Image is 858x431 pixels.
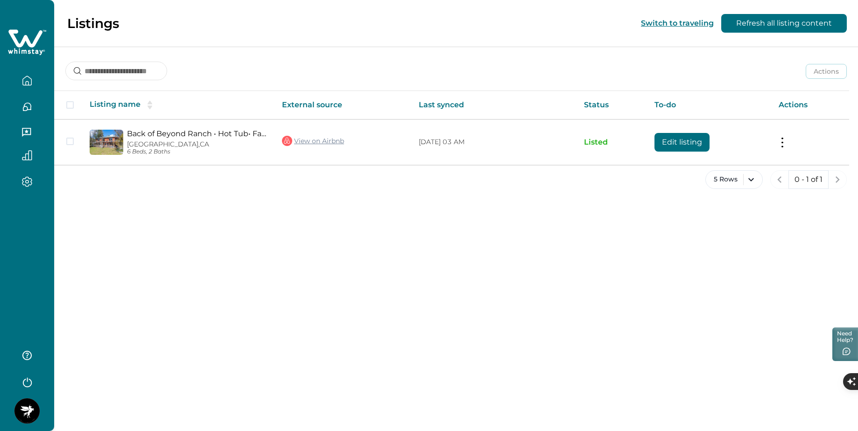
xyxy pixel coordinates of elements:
[641,19,714,28] button: Switch to traveling
[67,15,119,31] p: Listings
[90,130,123,155] img: propertyImage_Back of Beyond Ranch • Hot Tub• Family Fun+QR Game
[705,170,763,189] button: 5 Rows
[127,140,267,148] p: [GEOGRAPHIC_DATA], CA
[584,138,640,147] p: Listed
[770,170,789,189] button: previous page
[14,398,40,424] img: Whimstay Host
[828,170,847,189] button: next page
[411,91,577,119] th: Last synced
[419,138,570,147] p: [DATE] 03 AM
[127,129,267,138] a: Back of Beyond Ranch • Hot Tub• Family Fun+QR Game
[788,170,829,189] button: 0 - 1 of 1
[577,91,647,119] th: Status
[282,135,344,147] a: View on Airbnb
[806,64,847,79] button: Actions
[82,91,274,119] th: Listing name
[127,148,267,155] p: 6 Beds, 2 Baths
[721,14,847,33] button: Refresh all listing content
[274,91,411,119] th: External source
[771,91,849,119] th: Actions
[654,133,710,152] button: Edit listing
[795,175,823,184] p: 0 - 1 of 1
[647,91,771,119] th: To-do
[141,100,159,110] button: sorting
